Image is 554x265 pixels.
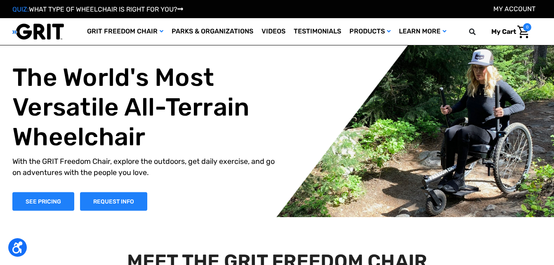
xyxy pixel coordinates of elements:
a: Account [493,5,535,13]
a: Testimonials [290,18,345,45]
p: With the GRIT Freedom Chair, explore the outdoors, get daily exercise, and go on adventures with ... [12,156,283,178]
a: GRIT Freedom Chair [83,18,167,45]
a: Shop Now [12,192,74,211]
a: Learn More [395,18,450,45]
span: QUIZ: [12,5,29,13]
span: 0 [523,23,531,31]
a: Slide number 1, Request Information [80,192,147,211]
a: Products [345,18,395,45]
a: QUIZ:WHAT TYPE OF WHEELCHAIR IS RIGHT FOR YOU? [12,5,183,13]
h1: The World's Most Versatile All-Terrain Wheelchair [12,62,283,151]
a: Cart with 0 items [485,23,531,40]
input: Search [473,23,485,40]
span: My Cart [491,28,516,35]
img: GRIT All-Terrain Wheelchair and Mobility Equipment [12,23,64,40]
a: Parks & Organizations [167,18,257,45]
a: Videos [257,18,290,45]
img: Cart [517,26,529,38]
